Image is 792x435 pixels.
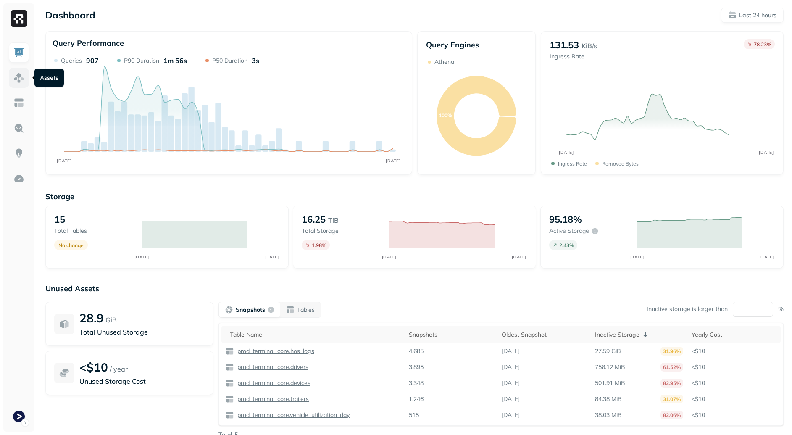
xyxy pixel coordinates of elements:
[11,10,27,27] img: Ryft
[595,395,622,403] p: 84.38 MiB
[13,123,24,134] img: Query Explorer
[57,158,71,163] tspan: [DATE]
[595,363,625,371] p: 758.12 MiB
[739,11,776,19] p: Last 24 hours
[53,38,124,48] p: Query Performance
[54,227,133,235] p: Total tables
[595,411,622,419] p: 38.03 MiB
[79,327,205,337] p: Total Unused Storage
[660,411,683,419] p: 82.06%
[692,411,776,419] p: <$10
[212,57,247,65] p: P50 Duration
[236,379,310,387] p: prod_terminal_core.devices
[582,41,597,51] p: KiB/s
[502,347,520,355] p: [DATE]
[502,363,520,371] p: [DATE]
[45,192,784,201] p: Storage
[692,379,776,387] p: <$10
[264,254,279,260] tspan: [DATE]
[234,411,350,419] a: prod_terminal_core.vehicle_utilization_day
[79,360,108,374] p: <$10
[234,363,308,371] a: prod_terminal_core.drivers
[297,306,315,314] p: Tables
[13,72,24,83] img: Assets
[386,158,400,163] tspan: [DATE]
[382,254,396,260] tspan: [DATE]
[550,53,597,61] p: Ingress Rate
[234,395,309,403] a: prod_terminal_core.trailers
[502,379,520,387] p: [DATE]
[660,395,683,403] p: 31.07%
[660,363,683,372] p: 61.52%
[558,161,587,167] p: Ingress Rate
[426,40,527,50] p: Query Engines
[721,8,784,23] button: Last 24 hours
[226,379,234,388] img: table
[754,41,771,47] p: 78.23 %
[13,98,24,108] img: Asset Explorer
[236,411,350,419] p: prod_terminal_core.vehicle_utilization_day
[692,363,776,371] p: <$10
[692,347,776,355] p: <$10
[79,311,104,325] p: 28.9
[434,58,454,66] p: Athena
[236,347,314,355] p: prod_terminal_core.hos_logs
[34,69,64,87] div: Assets
[328,215,339,225] p: TiB
[226,347,234,356] img: table
[550,39,579,51] p: 131.53
[602,161,639,167] p: Removed bytes
[58,242,84,248] p: No change
[759,150,774,155] tspan: [DATE]
[595,347,621,355] p: 27.59 GiB
[252,56,259,65] p: 3s
[409,395,424,403] p: 1,246
[502,331,587,339] div: Oldest Snapshot
[236,395,309,403] p: prod_terminal_core.trailers
[45,9,95,21] p: Dashboard
[409,411,419,419] p: 515
[54,214,65,225] p: 15
[226,411,234,419] img: table
[595,379,625,387] p: 501.91 MiB
[660,347,683,356] p: 31.96%
[692,331,776,339] div: Yearly Cost
[124,57,159,65] p: P90 Duration
[13,148,24,159] img: Insights
[226,363,234,372] img: table
[61,57,82,65] p: Queries
[302,227,381,235] p: Total storage
[692,395,776,403] p: <$10
[134,254,149,260] tspan: [DATE]
[163,56,187,65] p: 1m 56s
[647,305,728,313] p: Inactive storage is larger than
[110,364,128,374] p: / year
[312,242,326,248] p: 1.98 %
[226,395,234,403] img: table
[502,411,520,419] p: [DATE]
[230,331,400,339] div: Table Name
[236,363,308,371] p: prod_terminal_core.drivers
[105,315,117,325] p: GiB
[778,305,784,313] p: %
[549,214,582,225] p: 95.18%
[45,284,784,293] p: Unused Assets
[559,242,574,248] p: 2.43 %
[409,363,424,371] p: 3,895
[86,56,99,65] p: 907
[559,150,574,155] tspan: [DATE]
[234,379,310,387] a: prod_terminal_core.devices
[409,347,424,355] p: 4,685
[13,411,25,422] img: Terminal
[439,112,452,119] text: 100%
[409,331,494,339] div: Snapshots
[13,173,24,184] img: Optimization
[13,47,24,58] img: Dashboard
[236,306,265,314] p: Snapshots
[502,395,520,403] p: [DATE]
[302,214,326,225] p: 16.25
[234,347,314,355] a: prod_terminal_core.hos_logs
[79,376,205,386] p: Unused Storage Cost
[595,331,639,339] p: Inactive Storage
[511,254,526,260] tspan: [DATE]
